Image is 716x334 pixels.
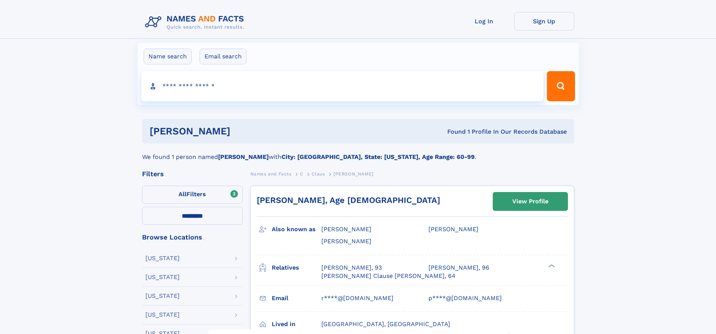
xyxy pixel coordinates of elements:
div: We found 1 person named with . [142,143,574,162]
span: C [300,171,303,177]
div: Found 1 Profile In Our Records Database [339,128,567,136]
div: [US_STATE] [145,255,180,261]
span: Claus [312,171,325,177]
button: Search Button [547,71,575,101]
div: [US_STATE] [145,274,180,280]
h3: Also known as [272,223,321,236]
a: [PERSON_NAME], 96 [428,264,489,272]
h3: Email [272,292,321,305]
div: Browse Locations [142,234,243,241]
div: ❯ [546,263,556,268]
label: Email search [200,49,247,64]
span: [PERSON_NAME] [321,238,371,245]
b: City: [GEOGRAPHIC_DATA], State: [US_STATE], Age Range: 60-99 [282,153,475,160]
a: Log In [454,12,514,31]
div: Filters [142,171,243,177]
div: [US_STATE] [145,312,180,318]
span: [PERSON_NAME] [333,171,374,177]
label: Name search [144,49,192,64]
span: All [179,191,186,198]
a: [PERSON_NAME] Clause [PERSON_NAME], 64 [321,272,456,280]
h3: Relatives [272,261,321,274]
div: View Profile [512,193,548,210]
a: View Profile [493,192,568,210]
span: [PERSON_NAME] [321,226,371,233]
input: search input [141,71,544,101]
label: Filters [142,186,243,204]
h1: [PERSON_NAME] [150,127,339,136]
a: C [300,169,303,178]
a: [PERSON_NAME], Age [DEMOGRAPHIC_DATA] [257,195,440,205]
a: Claus [312,169,325,178]
div: [US_STATE] [145,293,180,299]
h3: Lived in [272,318,321,331]
a: [PERSON_NAME], 93 [321,264,382,272]
img: Logo Names and Facts [142,12,250,32]
span: [PERSON_NAME] [428,226,478,233]
b: [PERSON_NAME] [218,153,269,160]
a: Names and Facts [250,169,292,178]
a: Sign Up [514,12,574,31]
span: [GEOGRAPHIC_DATA], [GEOGRAPHIC_DATA] [321,320,450,328]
